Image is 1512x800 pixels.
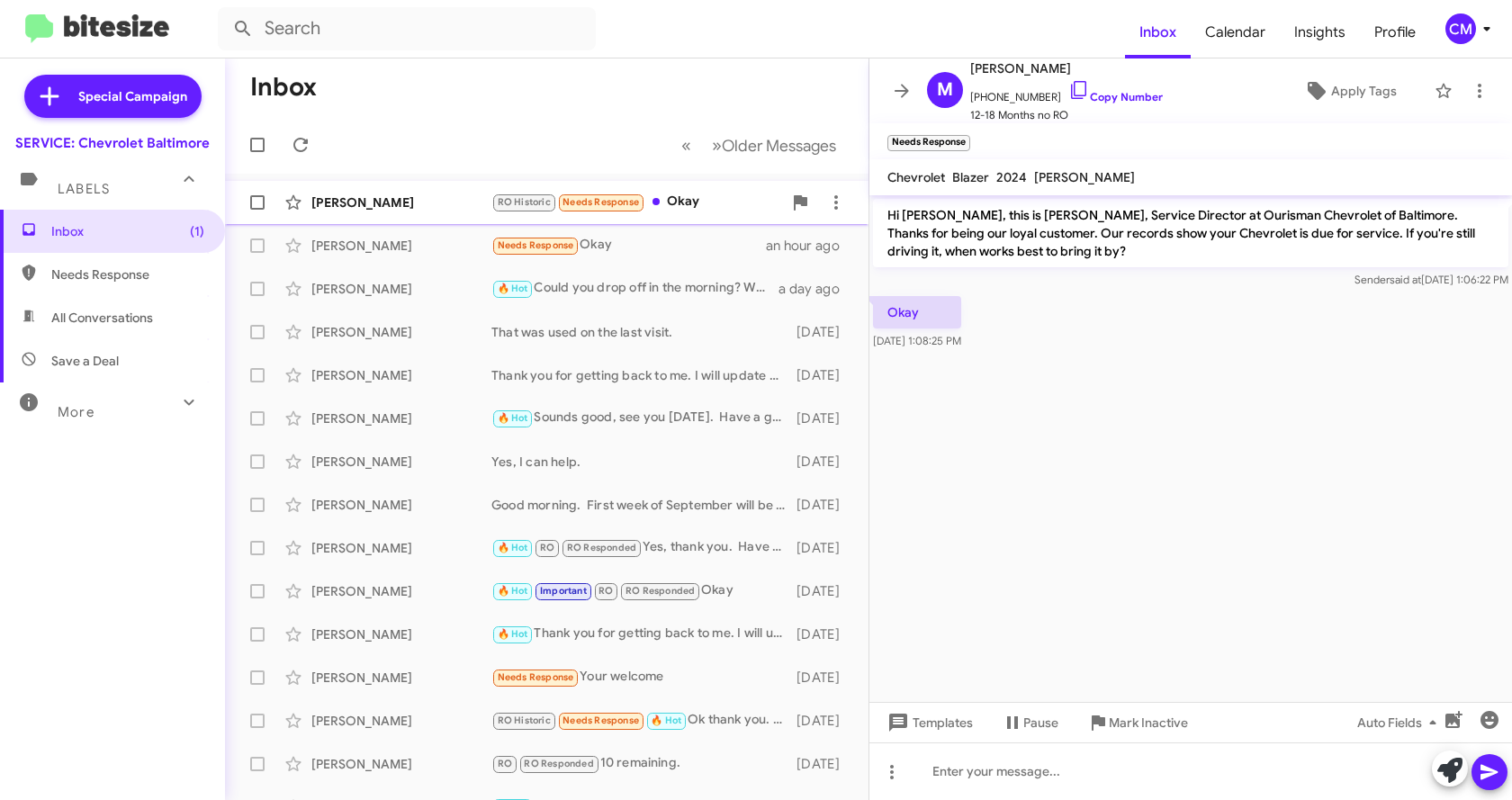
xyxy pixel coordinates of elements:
div: SERVICE: Chevrolet Baltimore [15,134,210,152]
a: Inbox [1125,6,1191,58]
nav: Page navigation example [671,127,847,164]
span: Mark Inactive [1109,706,1188,739]
a: Special Campaign [24,75,202,118]
span: Needs Response [562,196,639,208]
div: Okay [491,192,782,212]
span: Auto Fields [1357,706,1444,739]
span: RO Historic [498,715,551,726]
div: Okay [491,580,795,601]
span: Special Campaign [78,87,187,105]
span: M [937,76,953,104]
p: Hi [PERSON_NAME], this is [PERSON_NAME], Service Director at Ourisman Chevrolet of Baltimore. Tha... [873,199,1508,267]
div: [PERSON_NAME] [311,712,491,730]
span: Sender [DATE] 1:06:22 PM [1354,273,1508,286]
span: RO [540,542,554,553]
div: [PERSON_NAME] [311,669,491,687]
div: [DATE] [795,453,854,471]
a: Calendar [1191,6,1280,58]
div: [DATE] [795,755,854,773]
span: Important [540,585,587,597]
span: RO Responded [625,585,695,597]
div: [DATE] [795,669,854,687]
div: Thank you for getting back to me. I will update my records. [491,366,795,384]
span: Older Messages [722,136,836,156]
span: All Conversations [51,309,153,327]
div: [DATE] [795,539,854,557]
span: (1) [190,222,204,240]
button: Next [701,127,847,164]
button: Templates [869,706,987,739]
span: » [712,134,722,157]
div: Your welcome [491,667,795,688]
span: Labels [58,181,110,197]
div: Ok thank you. I will look into more after work. Hopefully I can get a little decent amount and th... [491,710,795,731]
div: Could you drop off in the morning? We open at 730 [491,278,778,299]
div: [PERSON_NAME] [311,193,491,211]
div: [DATE] [795,323,854,341]
span: RO Responded [524,758,593,769]
div: Okay [491,235,766,256]
div: [PERSON_NAME] [311,366,491,384]
div: [PERSON_NAME] [311,539,491,557]
div: Sounds good, see you [DATE]. Have a great day. [491,408,795,428]
span: 🔥 Hot [651,715,681,726]
button: Apply Tags [1273,75,1426,107]
span: Blazer [952,169,989,185]
span: 🔥 Hot [498,585,528,597]
div: [PERSON_NAME] [311,280,491,298]
span: [PHONE_NUMBER] [970,79,1163,106]
small: Needs Response [887,135,970,151]
span: 🔥 Hot [498,628,528,640]
div: [DATE] [795,366,854,384]
h1: Inbox [250,73,317,102]
button: Previous [670,127,702,164]
button: Mark Inactive [1073,706,1202,739]
p: Okay [873,296,961,328]
span: RO Historic [498,196,551,208]
div: a day ago [778,280,854,298]
span: RO [498,758,512,769]
span: Needs Response [51,265,204,283]
button: CM [1430,13,1492,44]
div: [PERSON_NAME] [311,453,491,471]
div: That was used on the last visit. [491,323,795,341]
span: Pause [1023,706,1058,739]
input: Search [218,7,596,50]
div: [PERSON_NAME] [311,323,491,341]
div: [PERSON_NAME] [311,582,491,600]
div: CM [1445,13,1476,44]
span: Chevrolet [887,169,945,185]
div: [DATE] [795,582,854,600]
span: Inbox [51,222,204,240]
span: 🔥 Hot [498,412,528,424]
div: [DATE] [795,712,854,730]
div: Yes, I can help. [491,453,795,471]
span: Apply Tags [1331,75,1397,107]
div: Yes, thank you. Have a great weekend. [491,537,795,558]
span: 🔥 Hot [498,542,528,553]
button: Auto Fields [1343,706,1458,739]
a: Insights [1280,6,1360,58]
div: Thank you for getting back to me. I will update my records. [491,624,795,644]
div: 10 remaining. [491,753,795,774]
div: [PERSON_NAME] [311,755,491,773]
span: [PERSON_NAME] [1034,169,1135,185]
div: [PERSON_NAME] [311,237,491,255]
div: an hour ago [766,237,854,255]
div: [DATE] [795,625,854,643]
span: Save a Deal [51,352,119,370]
span: RO [598,585,613,597]
div: [PERSON_NAME] [311,409,491,427]
span: Needs Response [498,671,574,683]
span: 🔥 Hot [498,283,528,294]
div: [DATE] [795,496,854,514]
span: « [681,134,691,157]
span: 2024 [996,169,1027,185]
span: [DATE] 1:08:25 PM [873,334,961,347]
span: said at [1390,273,1421,286]
div: [PERSON_NAME] [311,496,491,514]
a: Profile [1360,6,1430,58]
span: RO Responded [567,542,636,553]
